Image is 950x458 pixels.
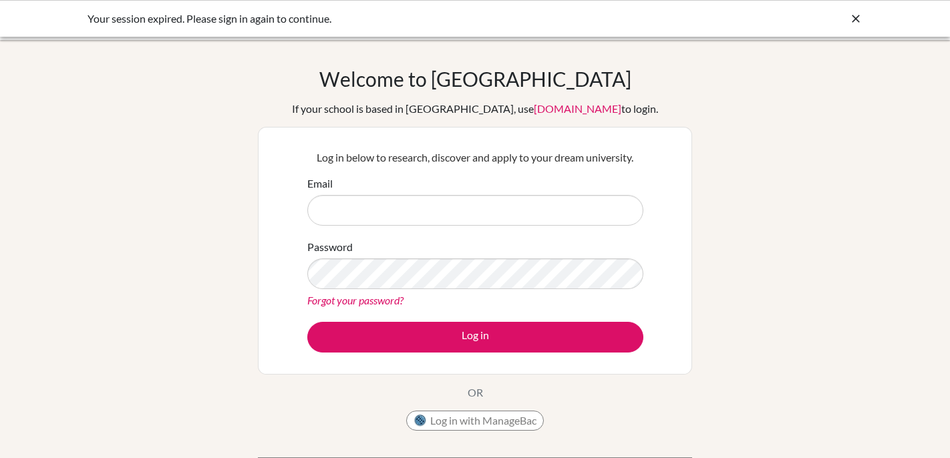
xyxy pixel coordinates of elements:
[534,102,621,115] a: [DOMAIN_NAME]
[307,176,333,192] label: Email
[307,322,643,353] button: Log in
[307,239,353,255] label: Password
[468,385,483,401] p: OR
[307,150,643,166] p: Log in below to research, discover and apply to your dream university.
[406,411,544,431] button: Log in with ManageBac
[88,11,662,27] div: Your session expired. Please sign in again to continue.
[319,67,631,91] h1: Welcome to [GEOGRAPHIC_DATA]
[292,101,658,117] div: If your school is based in [GEOGRAPHIC_DATA], use to login.
[307,294,404,306] a: Forgot your password?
